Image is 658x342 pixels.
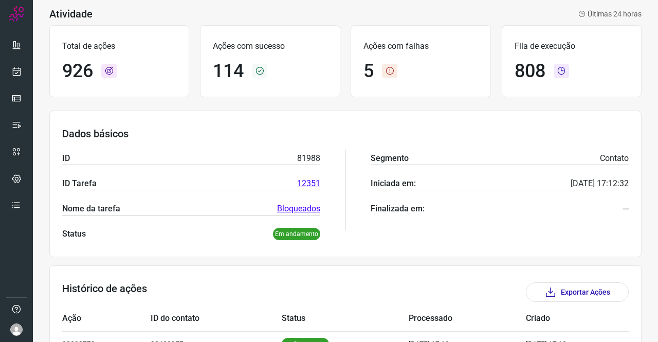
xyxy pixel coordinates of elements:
p: Finalizada em: [371,203,425,215]
h1: 114 [213,60,244,82]
p: Fila de execução [515,40,629,52]
h3: Histórico de ações [62,282,147,302]
p: Segmento [371,152,409,165]
p: Nome da tarefa [62,203,120,215]
p: Status [62,228,86,240]
p: [DATE] 17:12:32 [571,177,629,190]
p: Ações com falhas [363,40,478,52]
p: Ações com sucesso [213,40,327,52]
p: Últimas 24 horas [578,9,642,20]
img: Logo [9,6,24,22]
td: Criado [526,306,598,331]
td: Status [282,306,409,331]
h1: 5 [363,60,374,82]
p: Contato [600,152,629,165]
td: Processado [409,306,526,331]
p: Total de ações [62,40,176,52]
td: Ação [62,306,151,331]
h3: Atividade [49,8,93,20]
p: ID [62,152,70,165]
p: Em andamento [273,228,320,240]
p: --- [623,203,629,215]
p: Iniciada em: [371,177,416,190]
h1: 808 [515,60,545,82]
p: ID Tarefa [62,177,97,190]
img: avatar-user-boy.jpg [10,323,23,336]
a: Bloqueados [277,203,320,215]
td: ID do contato [151,306,282,331]
h3: Dados básicos [62,128,629,140]
a: 12351 [297,177,320,190]
h1: 926 [62,60,93,82]
p: 81988 [297,152,320,165]
button: Exportar Ações [526,282,629,302]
